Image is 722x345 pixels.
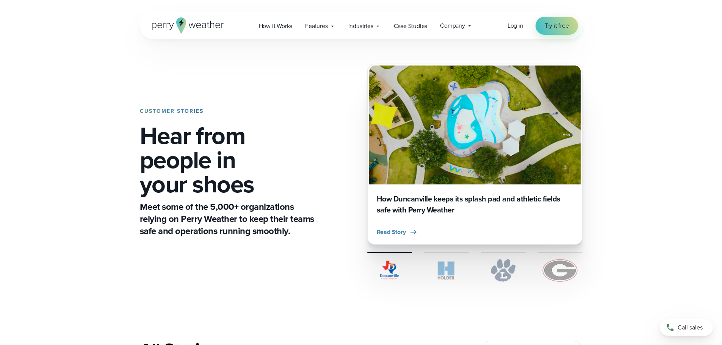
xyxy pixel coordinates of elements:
span: Industries [348,22,373,31]
span: Features [305,22,327,31]
button: Read Story [377,228,418,237]
span: Case Studies [394,22,428,31]
a: Case Studies [387,18,434,34]
a: Log in [507,21,523,30]
img: Holder.svg [424,259,469,282]
img: City of Duncanville Logo [367,259,412,282]
span: Try it free [545,21,569,30]
span: Company [440,21,465,30]
div: slideshow [367,64,583,245]
span: Call sales [678,323,703,332]
p: Meet some of the 5,000+ organizations relying on Perry Weather to keep their teams safe and opera... [140,201,317,237]
h1: Hear from people in your shoes [140,123,317,196]
span: How it Works [259,22,293,31]
a: How it Works [252,18,299,34]
a: Call sales [660,319,713,336]
a: Duncanville Splash Pad How Duncanville keeps its splash pad and athletic fields safe with Perry W... [367,64,583,245]
img: Duncanville Splash Pad [369,66,581,184]
div: 1 of 4 [367,64,583,245]
h3: How Duncanville keeps its splash pad and athletic fields safe with Perry Weather [377,194,573,215]
a: Try it free [536,17,578,35]
span: Read Story [377,228,406,237]
strong: CUSTOMER STORIES [140,107,204,115]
